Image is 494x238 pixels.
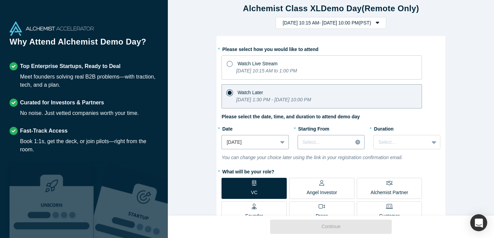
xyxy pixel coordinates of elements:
strong: Alchemist Class XL Demo Day (Remote Only) [243,4,419,13]
div: No noise. Just vetted companies worth your time. [20,109,139,117]
img: Alchemist Accelerator Logo [10,21,94,36]
button: Continue [270,220,392,234]
span: Watch Live Stream [237,61,278,66]
i: You can change your choice later using the link in your registration confirmation email. [222,155,403,160]
strong: Fast-Track Access [20,128,68,134]
p: Angel Investor [306,189,337,196]
p: Founder [245,213,263,220]
div: Meet founders solving real B2B problems—with traction, tech, and a plan. [20,73,158,89]
i: [DATE] 10:15 AM to 1:00 PM [236,68,297,73]
button: [DATE] 10:15 AM- [DATE] 10:00 PM(PST) [276,17,386,29]
p: Alchemist Partner [371,189,408,196]
strong: Curated for Investors & Partners [20,100,104,105]
p: Customer [379,213,400,220]
label: What will be your role? [222,166,440,175]
i: [DATE] 1:30 PM - [DATE] 10:00 PM [236,97,311,102]
label: Duration [373,123,440,133]
p: Press [316,213,328,220]
label: Starting From [298,123,330,133]
span: Watch Later [237,90,263,95]
h1: Why Attend Alchemist Demo Day? [10,36,158,53]
p: VC [251,189,257,196]
label: Date [222,123,288,133]
label: Please select the date, time, and duration to attend demo day [222,113,360,120]
label: Please select how you would like to attend [222,44,440,53]
strong: Top Enterprise Startups, Ready to Deal [20,63,121,69]
div: Book 1:1s, get the deck, or join pilots—right from the room. [20,137,158,154]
